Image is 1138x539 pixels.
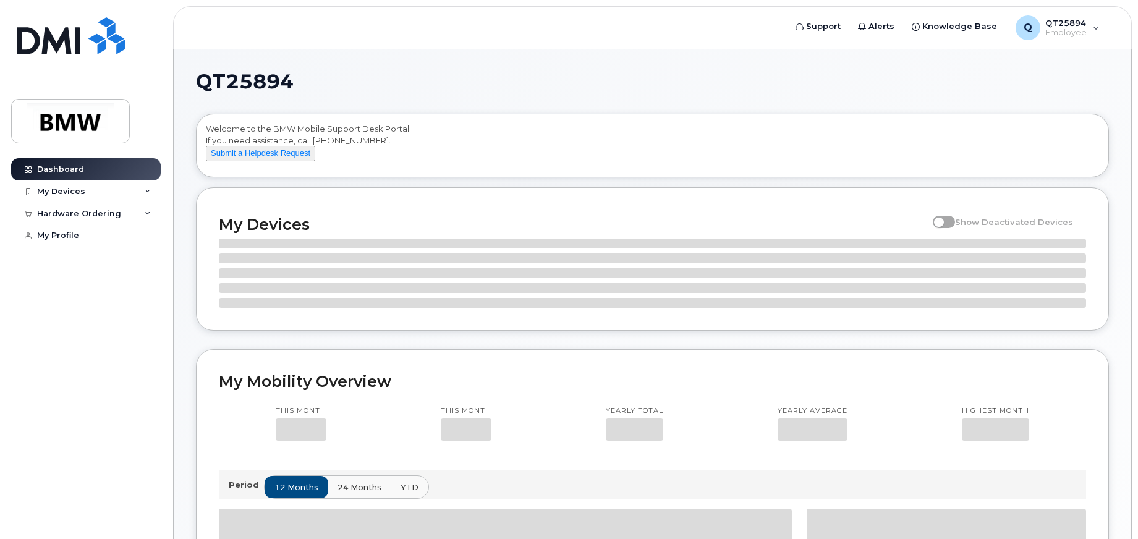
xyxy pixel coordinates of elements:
div: Welcome to the BMW Mobile Support Desk Portal If you need assistance, call [PHONE_NUMBER]. [206,123,1099,172]
h2: My Devices [219,215,927,234]
button: Submit a Helpdesk Request [206,146,315,161]
p: This month [441,406,491,416]
input: Show Deactivated Devices [933,210,943,220]
h2: My Mobility Overview [219,372,1086,391]
span: QT25894 [196,72,294,91]
span: Show Deactivated Devices [955,217,1073,227]
a: Submit a Helpdesk Request [206,148,315,158]
p: Period [229,479,264,491]
p: Highest month [962,406,1029,416]
p: Yearly average [778,406,847,416]
span: YTD [401,482,418,493]
p: Yearly total [606,406,663,416]
span: 24 months [338,482,381,493]
p: This month [276,406,326,416]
